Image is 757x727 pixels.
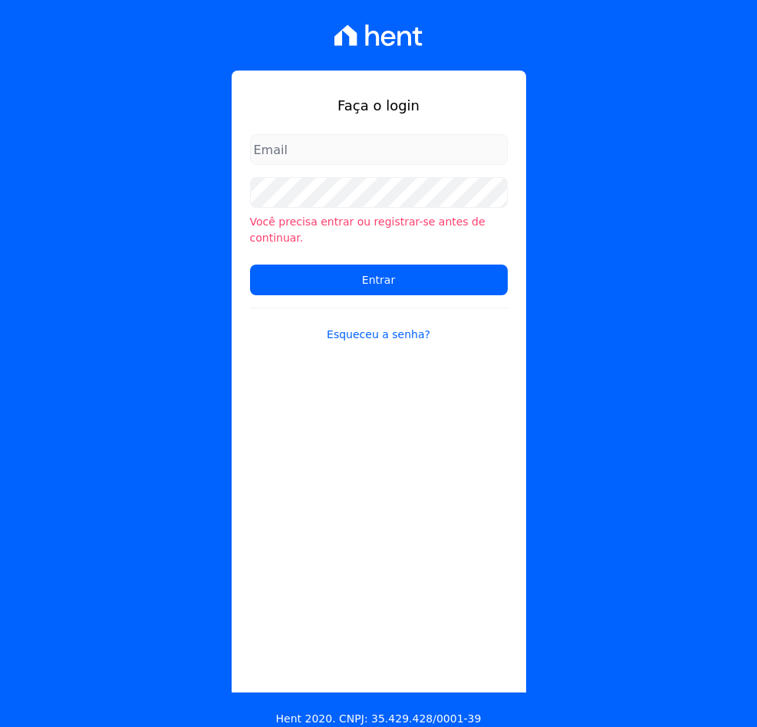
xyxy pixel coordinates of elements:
[250,95,508,116] h1: Faça o login
[250,308,508,343] a: Esqueceu a senha?
[250,265,508,295] input: Entrar
[276,711,482,727] p: Hent 2020. CNPJ: 35.429.428/0001-39
[250,134,508,165] input: Email
[250,214,508,246] li: Você precisa entrar ou registrar-se antes de continuar.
